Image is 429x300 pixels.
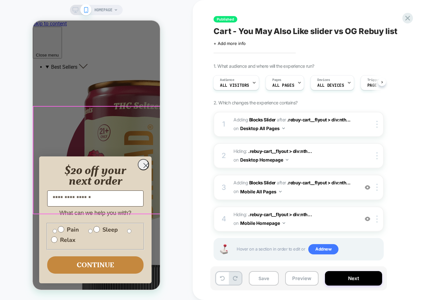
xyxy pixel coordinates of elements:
span: on [233,219,238,227]
span: .rebuy-cart__flyout > div:nth... [248,148,312,154]
span: Trigger [367,78,380,82]
div: 1 [221,118,227,131]
b: Blocks Slider [249,117,276,122]
span: AFTER [277,117,286,122]
span: 2. Which changes the experience contains? [214,100,297,105]
span: 1. What audience and where will the experience run? [214,63,314,69]
span: AFTER [277,180,286,185]
img: close [376,121,378,128]
img: down arrow [286,159,288,161]
img: down arrow [279,191,282,192]
img: down arrow [283,222,285,224]
img: close [376,216,378,223]
span: What can we help you with? [27,189,99,196]
span: .rebuy-cart__flyout > div:nth... [248,212,312,217]
span: Devices [317,78,330,82]
img: close [376,152,378,159]
span: Audience [220,78,234,82]
span: + Add more info [214,41,246,46]
div: Sleep [70,205,85,213]
span: Page Load [367,83,389,88]
input: Pain [20,206,24,215]
img: crossed eye [365,216,370,222]
button: Close dialog [105,138,116,150]
span: Published [214,16,237,22]
div: 4 [221,213,227,225]
input: Relax [94,206,99,215]
span: All Visitors [220,83,249,88]
button: Preview [285,271,319,286]
button: CONTINUE [14,236,111,253]
span: ALL DEVICES [317,83,344,88]
span: Add new [308,244,338,254]
span: Pages [272,78,281,82]
span: Hover on a section in order to edit or [237,244,380,254]
img: Joystick [217,244,230,254]
button: Desktop All Pages [240,124,285,133]
span: Cart - You May Also Like slider vs OG Rebuy list [214,26,398,36]
button: Desktop Homepage [240,155,288,164]
button: Mobile All Pages [240,187,282,196]
em: next order [36,153,90,167]
span: on [233,124,238,132]
button: Next [325,271,382,286]
span: on [233,187,238,195]
span: .rebuy-cart__flyout > div:nth... [287,180,351,185]
span: Adding [233,180,276,185]
button: Mobile Homepage [240,218,285,228]
button: Save [249,271,279,286]
img: close [376,184,378,191]
span: .rebuy-cart__flyout > div:nth... [287,117,351,122]
span: Hiding : [233,210,356,228]
img: down arrow [282,128,285,129]
span: HOMEPAGE [94,5,112,15]
img: crossed eye [365,185,370,190]
div: 2 [221,149,227,162]
span: on [233,156,238,164]
div: Pain [34,205,46,213]
div: Relax [27,216,43,223]
em: $20 off your [32,143,93,156]
div: 3 [221,181,227,194]
span: ALL PAGES [272,83,294,88]
b: Blocks Slider [249,180,276,185]
span: Hiding : [233,147,356,164]
input: Sleep [56,206,60,215]
input: Enter your email [14,170,111,186]
span: Adding [233,117,276,122]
